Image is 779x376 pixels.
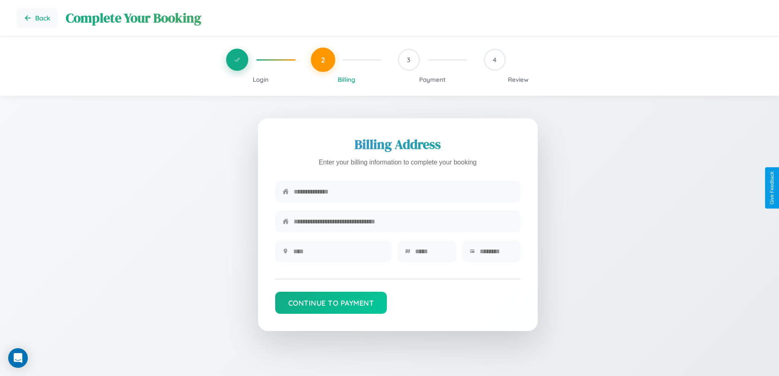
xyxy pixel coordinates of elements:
button: Continue to Payment [275,292,387,314]
span: 2 [321,55,325,64]
span: 3 [407,56,411,64]
h1: Complete Your Booking [66,9,763,27]
div: Give Feedback [769,171,775,205]
div: Open Intercom Messenger [8,348,28,368]
span: Review [508,76,529,83]
button: Go back [16,8,58,28]
span: Billing [338,76,355,83]
span: Payment [419,76,446,83]
span: Login [253,76,269,83]
p: Enter your billing information to complete your booking [275,157,521,169]
h2: Billing Address [275,135,521,153]
span: 4 [493,56,496,64]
